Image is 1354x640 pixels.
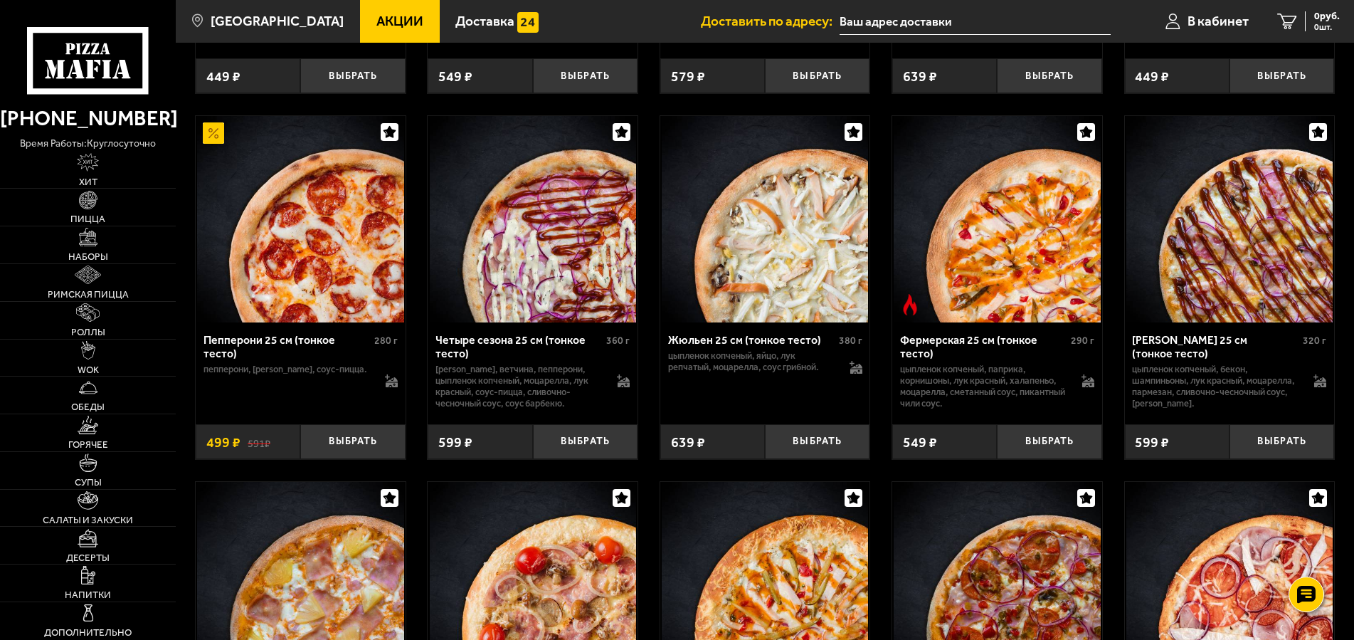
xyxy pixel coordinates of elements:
span: 579 ₽ [671,68,705,85]
button: Выбрать [533,424,638,459]
span: 280 г [374,335,398,347]
button: Выбрать [300,424,405,459]
span: Дополнительно [44,628,132,637]
img: Фермерская 25 см (тонкое тесто) [894,116,1100,322]
span: Санкт-Петербург, улица Пионерстроя, 7к3 [840,9,1111,35]
button: Выбрать [765,424,869,459]
span: 0 шт. [1314,23,1340,31]
img: Чикен Барбекю 25 см (тонкое тесто) [1126,116,1333,322]
span: 639 ₽ [671,434,705,451]
span: Горячее [68,440,108,449]
span: 599 ₽ [438,434,472,451]
span: Салаты и закуски [43,515,133,525]
span: 449 ₽ [206,68,240,85]
p: цыпленок копченый, яйцо, лук репчатый, моцарелла, соус грибной. [668,350,835,373]
div: [PERSON_NAME] 25 см (тонкое тесто) [1132,333,1299,360]
span: Супы [75,478,102,487]
span: 449 ₽ [1135,68,1169,85]
button: Выбрать [765,58,869,93]
span: 549 ₽ [903,434,937,451]
span: Напитки [65,590,111,599]
span: 320 г [1303,335,1326,347]
div: Пепперони 25 см (тонкое тесто) [203,333,371,360]
p: [PERSON_NAME], ветчина, пепперони, цыпленок копченый, моцарелла, лук красный, соус-пицца, сливочн... [435,364,603,409]
img: Пепперони 25 см (тонкое тесто) [197,116,403,322]
input: Ваш адрес доставки [840,9,1111,35]
a: Острое блюдоФермерская 25 см (тонкое тесто) [892,116,1102,322]
p: цыпленок копченый, паприка, корнишоны, лук красный, халапеньо, моцарелла, сметанный соус, пикантн... [900,364,1067,409]
span: 0 руб. [1314,11,1340,21]
span: WOK [78,365,99,374]
img: Жюльен 25 см (тонкое тесто) [662,116,868,322]
span: Обеды [71,402,105,411]
button: Выбрать [997,58,1101,93]
p: пепперони, [PERSON_NAME], соус-пицца. [203,364,371,375]
a: Четыре сезона 25 см (тонкое тесто) [428,116,638,322]
div: Фермерская 25 см (тонкое тесто) [900,333,1067,360]
span: Доставить по адресу: [701,14,840,28]
s: 591 ₽ [248,435,270,449]
span: Римская пицца [48,290,129,299]
span: 549 ₽ [438,68,472,85]
div: Четыре сезона 25 см (тонкое тесто) [435,333,603,360]
span: Акции [376,14,423,28]
span: 499 ₽ [206,434,240,451]
span: Десерты [66,553,110,562]
span: Роллы [71,327,105,337]
p: цыпленок копченый, бекон, шампиньоны, лук красный, моцарелла, пармезан, сливочно-чесночный соус, ... [1132,364,1299,409]
span: 360 г [606,335,630,347]
span: 599 ₽ [1135,434,1169,451]
span: Пицца [70,214,105,224]
button: Выбрать [1229,58,1334,93]
button: Выбрать [533,58,638,93]
span: [GEOGRAPHIC_DATA] [211,14,344,28]
span: 639 ₽ [903,68,937,85]
a: Чикен Барбекю 25 см (тонкое тесто) [1125,116,1335,322]
a: АкционныйПепперони 25 см (тонкое тесто) [196,116,406,322]
div: Жюльен 25 см (тонкое тесто) [668,333,835,347]
img: 15daf4d41897b9f0e9f617042186c801.svg [517,12,539,33]
span: 380 г [839,335,862,347]
span: Наборы [68,252,108,261]
button: Выбрать [1229,424,1334,459]
button: Выбрать [300,58,405,93]
img: Акционный [203,122,224,144]
img: Острое блюдо [899,294,921,315]
span: В кабинет [1188,14,1249,28]
a: Жюльен 25 см (тонкое тесто) [660,116,870,322]
img: Четыре сезона 25 см (тонкое тесто) [430,116,636,322]
span: Хит [79,177,97,187]
button: Выбрать [997,424,1101,459]
span: 290 г [1071,335,1094,347]
span: Доставка [455,14,514,28]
